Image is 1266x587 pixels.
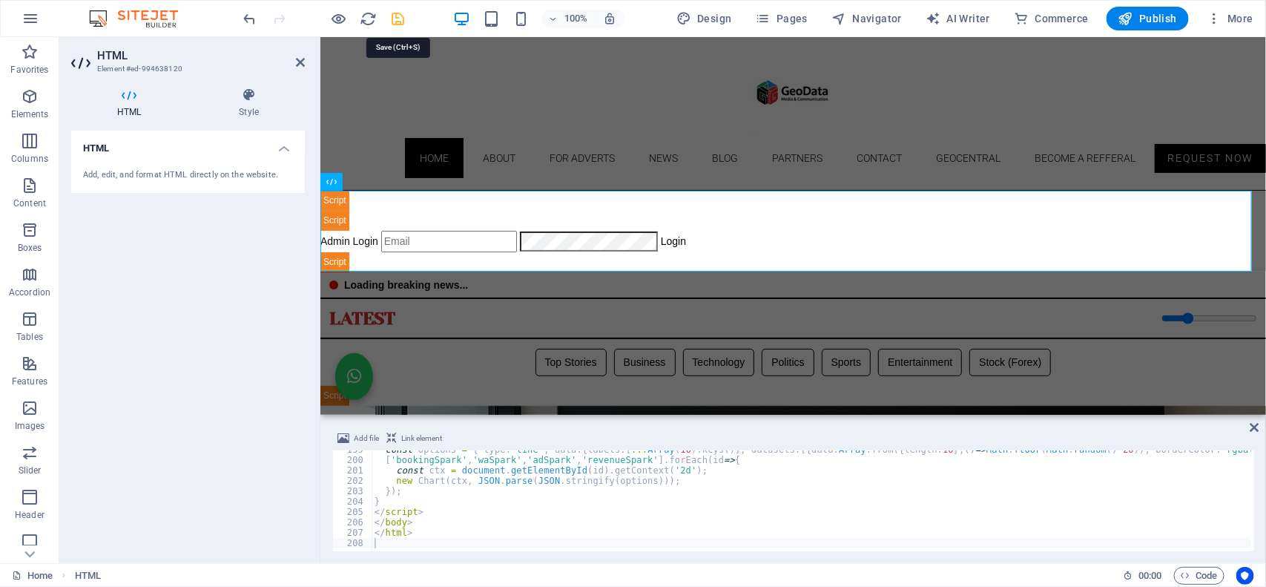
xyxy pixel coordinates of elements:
[401,430,442,447] span: Link element
[75,567,101,585] nav: breadcrumb
[333,517,373,528] div: 206
[825,7,908,30] button: Navigator
[360,10,378,27] button: reload
[71,131,305,157] h4: HTML
[1014,11,1089,26] span: Commerce
[333,538,373,548] div: 208
[16,331,43,343] p: Tables
[15,420,45,432] p: Images
[11,153,48,165] p: Columns
[335,430,381,447] button: Add file
[18,242,42,254] p: Boxes
[1149,570,1151,581] span: :
[9,286,50,298] p: Accordion
[97,62,275,76] h3: Element #ed-994638120
[1236,567,1254,585] button: Usercentrics
[19,465,42,476] p: Slider
[12,376,47,387] p: Features
[670,7,738,30] div: Design (Ctrl+Alt+Y)
[75,567,101,585] span: Click to select. Double-click to edit
[1207,11,1253,26] span: More
[603,12,616,25] i: On resize automatically adjust zoom level to fit chosen device.
[926,11,990,26] span: AI Writer
[241,10,259,27] button: undo
[1123,567,1162,585] h6: Session time
[354,430,379,447] span: Add file
[1201,7,1259,30] button: More
[542,10,595,27] button: 100%
[333,496,373,507] div: 204
[1008,7,1095,30] button: Commerce
[676,11,732,26] span: Design
[83,169,293,182] div: Add, edit, and format HTML directly on the website.
[920,7,996,30] button: AI Writer
[1118,11,1177,26] span: Publish
[1181,567,1218,585] span: Code
[85,10,197,27] img: Editor Logo
[333,528,373,538] div: 207
[242,10,259,27] i: Undo: Change HTML (Ctrl+Z)
[384,430,444,447] button: Link element
[333,507,373,517] div: 205
[12,567,53,585] a: Click to cancel selection. Double-click to open Pages
[333,476,373,486] div: 202
[1138,567,1161,585] span: 00 00
[564,10,588,27] h6: 100%
[670,7,738,30] button: Design
[1107,7,1189,30] button: Publish
[97,49,305,62] h2: HTML
[333,465,373,476] div: 201
[61,194,197,214] input: Email
[11,108,49,120] p: Elements
[71,88,193,119] h4: HTML
[831,11,902,26] span: Navigator
[10,64,48,76] p: Favorites
[193,88,305,119] h4: Style
[15,509,44,521] p: Header
[750,7,814,30] button: Pages
[389,10,407,27] button: save
[1174,567,1224,585] button: Code
[333,486,373,496] div: 203
[333,455,373,465] div: 200
[756,11,808,26] span: Pages
[13,197,46,209] p: Content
